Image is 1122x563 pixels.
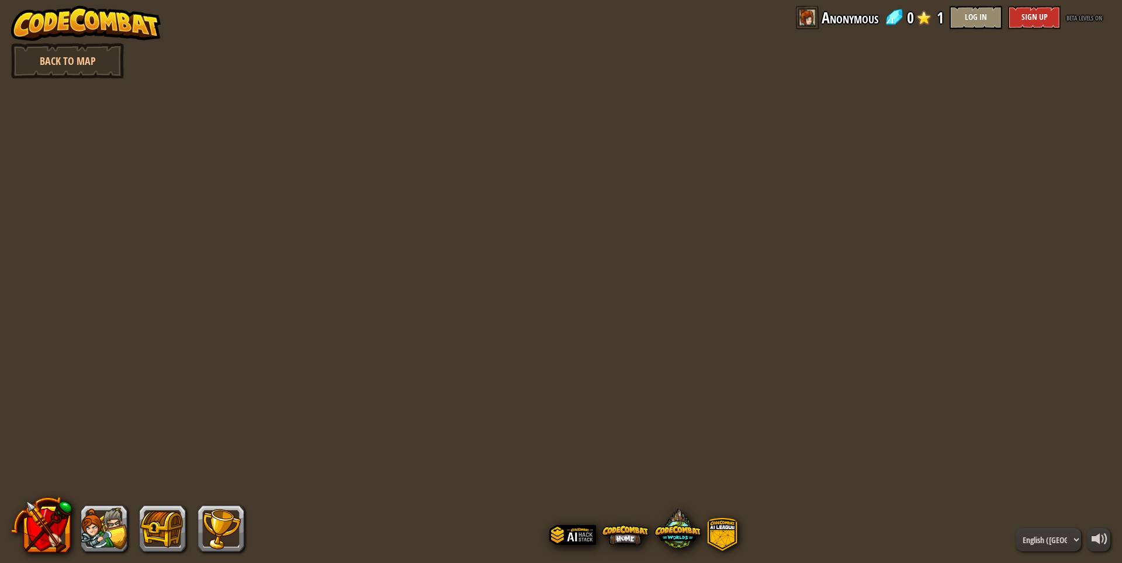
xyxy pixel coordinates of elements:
[1008,6,1061,29] button: Sign Up
[11,43,124,78] a: Back to Map
[1087,528,1110,551] button: Adjust volume
[822,6,878,29] span: Anonymous
[950,6,1002,29] button: Log In
[1066,12,1102,23] span: beta levels on
[1016,528,1081,551] select: Languages
[937,6,944,29] span: 1
[907,6,914,29] span: 0
[11,6,161,41] img: CodeCombat - Learn how to code by playing a game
